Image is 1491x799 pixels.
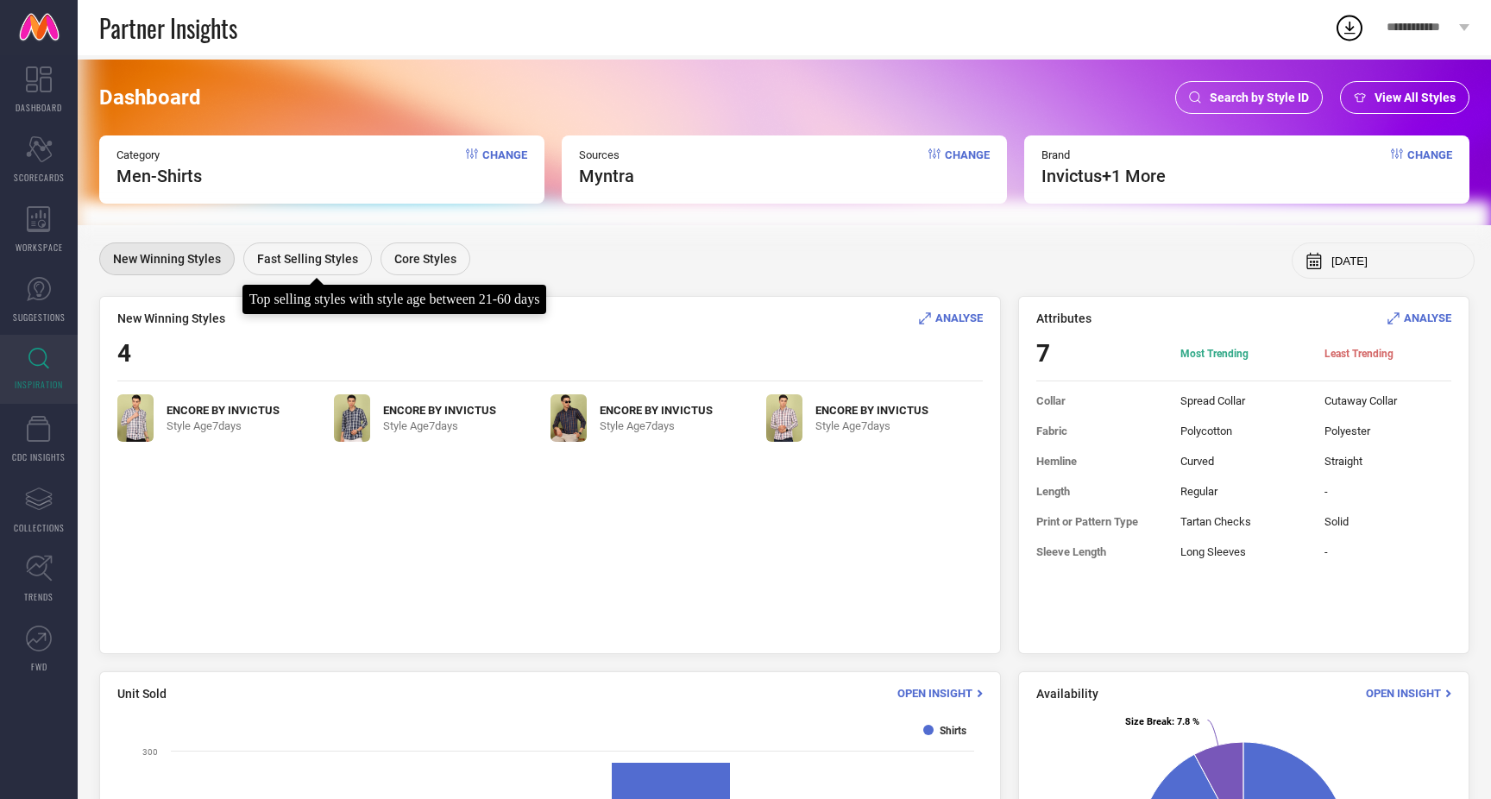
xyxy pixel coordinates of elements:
span: New Winning Styles [117,311,225,325]
img: ptE2ViUw_c84f78a8eac1439c9dc8a398b04a1609.jpg [766,394,802,442]
span: 4 [117,339,131,368]
span: Open Insight [1366,687,1441,700]
span: Search by Style ID [1210,91,1309,104]
span: View All Styles [1375,91,1456,104]
span: Cutaway Collar [1324,394,1451,407]
span: Polyester [1324,425,1451,437]
div: Open Insight [897,685,983,701]
span: Men-Shirts [116,166,202,186]
span: myntra [579,166,634,186]
span: Dashboard [99,85,201,110]
span: 7 [1036,339,1163,368]
span: INSPIRATION [15,378,63,391]
span: Tartan Checks [1180,515,1307,528]
span: Collar [1036,394,1163,407]
span: Change [945,148,990,186]
span: ENCORE BY INVICTUS [383,404,496,417]
span: Sleeve Length [1036,545,1163,558]
span: COLLECTIONS [14,521,65,534]
span: Polycotton [1180,425,1307,437]
span: CDC INSIGHTS [12,450,66,463]
img: 9MrbJrBo_d4cf1ba7efb14c8faa4a8e55254d9014.jpg [117,394,154,442]
span: SCORECARDS [14,171,65,184]
span: - [1324,485,1451,498]
span: Regular [1180,485,1307,498]
span: Availability [1036,687,1098,701]
span: WORKSPACE [16,241,63,254]
span: Long Sleeves [1180,545,1307,558]
span: Style Age 7 days [383,419,496,432]
img: AvHrgs75_ed16cb2b94b249b38dcbf94ad5e95640.jpg [334,394,370,442]
span: Unit Sold [117,687,167,701]
span: New Winning Styles [113,252,221,266]
span: Print or Pattern Type [1036,515,1163,528]
text: : 7.8 % [1125,716,1199,727]
span: ENCORE BY INVICTUS [600,404,713,417]
span: Straight [1324,455,1451,468]
span: Style Age 7 days [815,419,928,432]
input: Select month [1331,255,1461,267]
span: Fabric [1036,425,1163,437]
tspan: Size Break [1125,716,1172,727]
span: Hemline [1036,455,1163,468]
text: 300 [142,747,158,757]
span: DASHBOARD [16,101,62,114]
div: Analyse [1387,310,1451,326]
span: Sources [579,148,634,161]
span: Curved [1180,455,1307,468]
div: Analyse [919,310,983,326]
span: Spread Collar [1180,394,1307,407]
span: ANALYSE [935,311,983,324]
text: Shirts [940,725,966,737]
span: Style Age 7 days [600,419,713,432]
span: Partner Insights [99,10,237,46]
span: SUGGESTIONS [13,311,66,324]
div: Open download list [1334,12,1365,43]
span: FWD [31,660,47,673]
span: - [1324,545,1451,558]
span: Style Age 7 days [167,419,280,432]
div: Top selling styles with style age between 21-60 days [249,292,540,307]
span: Least Trending [1324,347,1451,361]
span: Length [1036,485,1163,498]
span: Core Styles [394,252,456,266]
span: Fast Selling Styles [257,252,358,266]
span: ENCORE BY INVICTUS [167,404,280,417]
span: Change [1407,148,1452,186]
div: Open Insight [1366,685,1451,701]
span: Most Trending [1180,347,1307,361]
span: Open Insight [897,687,972,700]
span: Change [482,148,527,186]
span: ANALYSE [1404,311,1451,324]
span: Category [116,148,202,161]
span: ENCORE BY INVICTUS [815,404,928,417]
img: fek8hpoe_e1597c46d0c44e86a6ebe17bd0845a0f.jpg [550,394,587,442]
span: TRENDS [24,590,53,603]
span: Brand [1041,148,1166,161]
span: invictus +1 More [1041,166,1166,186]
span: Attributes [1036,311,1092,325]
span: Solid [1324,515,1451,528]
